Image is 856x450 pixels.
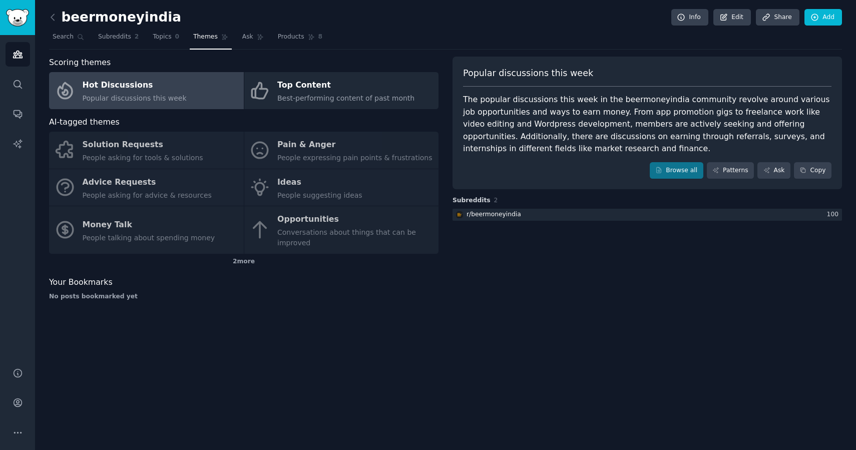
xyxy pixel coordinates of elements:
span: Your Bookmarks [49,276,113,289]
span: AI-tagged themes [49,116,120,129]
a: Products8 [274,29,326,50]
span: 2 [494,197,498,204]
div: No posts bookmarked yet [49,292,439,301]
a: Search [49,29,88,50]
div: 2 more [49,254,439,270]
a: Share [756,9,799,26]
button: Copy [794,162,831,179]
a: Top ContentBest-performing content of past month [244,72,439,109]
a: beermoneyindiar/beermoneyindia100 [453,209,842,221]
div: The popular discussions this week in the beermoneyindia community revolve around various job oppo... [463,94,831,155]
a: Info [671,9,708,26]
h2: beermoneyindia [49,10,181,26]
a: Browse all [650,162,703,179]
span: Popular discussions this week [83,94,187,102]
span: 0 [175,33,180,42]
a: Add [804,9,842,26]
span: Popular discussions this week [463,67,593,80]
span: Ask [242,33,253,42]
a: Edit [713,9,751,26]
a: Themes [190,29,232,50]
a: Ask [757,162,790,179]
span: Best-performing content of past month [277,94,414,102]
div: Top Content [277,78,414,94]
span: 2 [135,33,139,42]
span: Search [53,33,74,42]
a: Hot DiscussionsPopular discussions this week [49,72,244,109]
span: Scoring themes [49,57,111,69]
div: r/ beermoneyindia [467,210,521,219]
img: beermoneyindia [456,211,463,218]
span: 8 [318,33,323,42]
div: 100 [827,210,842,219]
a: Ask [239,29,267,50]
img: GummySearch logo [6,9,29,27]
a: Patterns [707,162,754,179]
span: Subreddits [453,196,491,205]
span: Themes [193,33,218,42]
a: Subreddits2 [95,29,142,50]
div: Hot Discussions [83,78,187,94]
span: Topics [153,33,171,42]
span: Subreddits [98,33,131,42]
a: Topics0 [149,29,183,50]
span: Products [278,33,304,42]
